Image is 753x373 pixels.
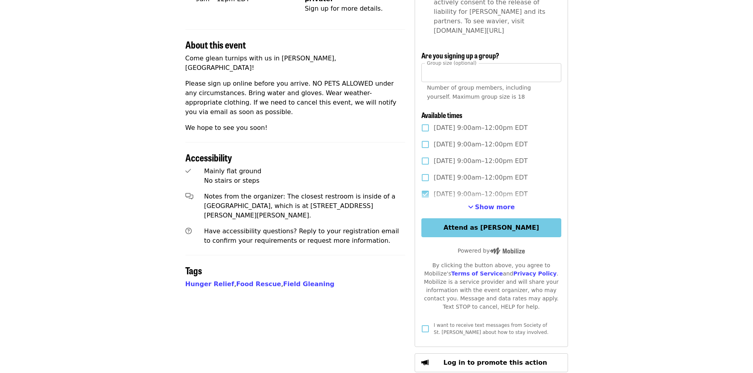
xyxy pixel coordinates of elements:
[185,150,232,164] span: Accessibility
[468,202,515,212] button: See more timeslots
[490,247,525,255] img: Powered by Mobilize
[236,280,283,288] span: ,
[475,203,515,211] span: Show more
[185,79,406,117] p: Please sign up online before you arrive. NO PETS ALLOWED under any circumstances. Bring water and...
[421,110,462,120] span: Available times
[421,50,499,60] span: Are you signing up a group?
[427,60,476,66] span: Group size (optional)
[185,263,202,277] span: Tags
[185,37,246,51] span: About this event
[421,261,561,311] div: By clicking the button above, you agree to Mobilize's and . Mobilize is a service provider and wi...
[204,167,405,176] div: Mainly flat ground
[434,140,528,149] span: [DATE] 9:00am–12:00pm EDT
[421,218,561,237] button: Attend as [PERSON_NAME]
[443,359,547,366] span: Log in to promote this action
[236,280,281,288] a: Food Rescue
[204,176,405,186] div: No stairs or steps
[415,353,568,372] button: Log in to promote this action
[458,247,525,254] span: Powered by
[185,280,236,288] span: ,
[305,5,383,12] span: Sign up for more details.
[185,227,192,235] i: question-circle icon
[204,227,399,244] span: Have accessibility questions? Reply to your registration email to confirm your requirements or re...
[434,322,548,335] span: I want to receive text messages from Society of St. [PERSON_NAME] about how to stay involved.
[434,173,528,182] span: [DATE] 9:00am–12:00pm EDT
[185,54,406,73] p: Come glean turnips with us in [PERSON_NAME], [GEOGRAPHIC_DATA]!
[434,123,528,133] span: [DATE] 9:00am–12:00pm EDT
[283,280,334,288] a: Field Gleaning
[185,280,234,288] a: Hunger Relief
[451,270,503,277] a: Terms of Service
[434,189,528,199] span: [DATE] 9:00am–12:00pm EDT
[204,193,395,219] span: Notes from the organizer: The closest restroom is inside of a [GEOGRAPHIC_DATA], which is at [STR...
[185,123,406,133] p: We hope to see you soon!
[185,167,191,175] i: check icon
[427,84,531,100] span: Number of group members, including yourself. Maximum group size is 18
[421,63,561,82] input: [object Object]
[185,193,193,200] i: comments-alt icon
[434,156,528,166] span: [DATE] 9:00am–12:00pm EDT
[513,270,557,277] a: Privacy Policy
